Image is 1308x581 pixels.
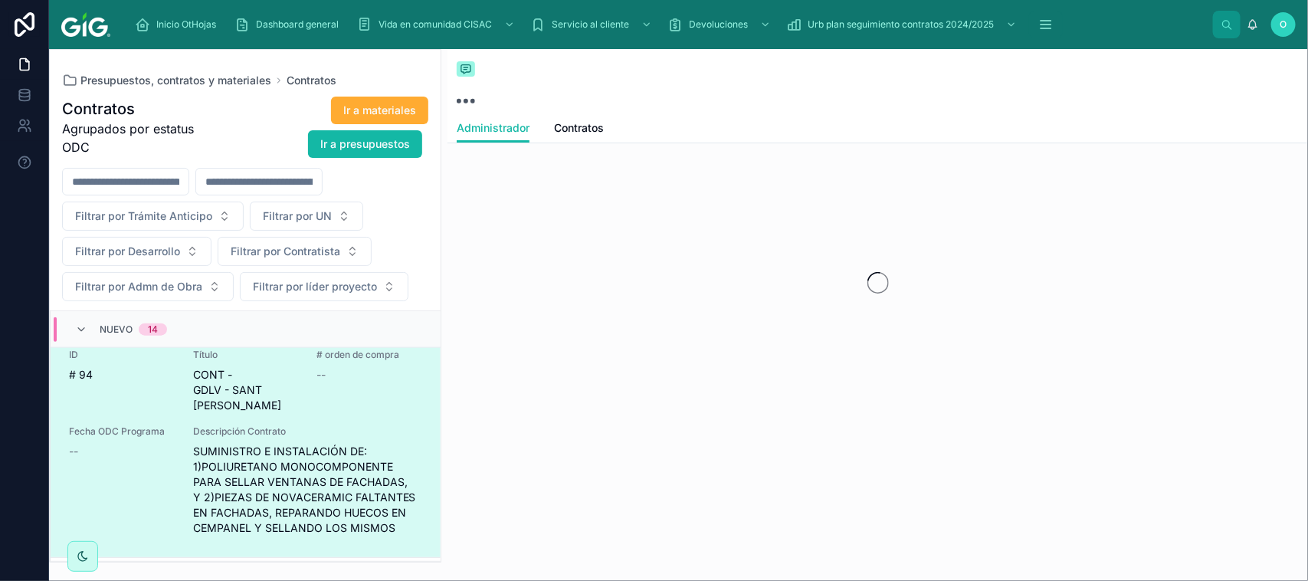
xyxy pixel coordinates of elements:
[148,323,158,336] div: 14
[554,114,604,145] a: Contratos
[193,444,422,536] span: SUMINISTRO E INSTALACIÓN DE: 1)POLIURETANO MONOCOMPONENTE PARA SELLAR VENTANAS DE FACHADAS, Y 2)P...
[457,114,529,143] a: Administrador
[343,103,416,118] span: Ir a materiales
[663,11,779,38] a: Devoluciones
[250,202,363,231] button: Select Button
[331,97,428,124] button: Ir a materiales
[230,11,349,38] a: Dashboard general
[61,12,110,37] img: App logo
[320,136,410,152] span: Ir a presupuestos
[62,272,234,301] button: Select Button
[1280,18,1287,31] span: O
[193,349,299,361] span: Título
[808,18,994,31] span: Urb plan seguimiento contratos 2024/2025
[308,130,422,158] button: Ir a presupuestos
[51,327,441,557] a: ID# 94TítuloCONT - GDLV - SANT [PERSON_NAME]# orden de compra--Fecha ODC Programa--Descripción Co...
[193,367,299,413] span: CONT - GDLV - SANT [PERSON_NAME]
[69,349,175,361] span: ID
[69,367,175,382] span: # 94
[75,244,180,259] span: Filtrar por Desarrollo
[352,11,523,38] a: Vida en comunidad CISAC
[552,18,629,31] span: Servicio al cliente
[231,244,340,259] span: Filtrar por Contratista
[62,202,244,231] button: Select Button
[379,18,492,31] span: Vida en comunidad CISAC
[457,120,529,136] span: Administrador
[689,18,748,31] span: Devoluciones
[256,18,339,31] span: Dashboard general
[287,73,336,88] a: Contratos
[69,444,78,459] span: --
[62,120,211,156] span: Agrupados por estatus ODC
[253,279,377,294] span: Filtrar por líder proyecto
[782,11,1024,38] a: Urb plan seguimiento contratos 2024/2025
[123,8,1213,41] div: scrollable content
[316,349,422,361] span: # orden de compra
[193,425,422,438] span: Descripción Contrato
[75,208,212,224] span: Filtrar por Trámite Anticipo
[62,98,211,120] h1: Contratos
[263,208,332,224] span: Filtrar por UN
[526,11,660,38] a: Servicio al cliente
[316,367,326,382] span: --
[156,18,216,31] span: Inicio OtHojas
[130,11,227,38] a: Inicio OtHojas
[218,237,372,266] button: Select Button
[69,425,175,438] span: Fecha ODC Programa
[554,120,604,136] span: Contratos
[62,237,211,266] button: Select Button
[240,272,408,301] button: Select Button
[75,279,202,294] span: Filtrar por Admn de Obra
[62,73,271,88] a: Presupuestos, contratos y materiales
[100,323,133,336] span: Nuevo
[80,73,271,88] span: Presupuestos, contratos y materiales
